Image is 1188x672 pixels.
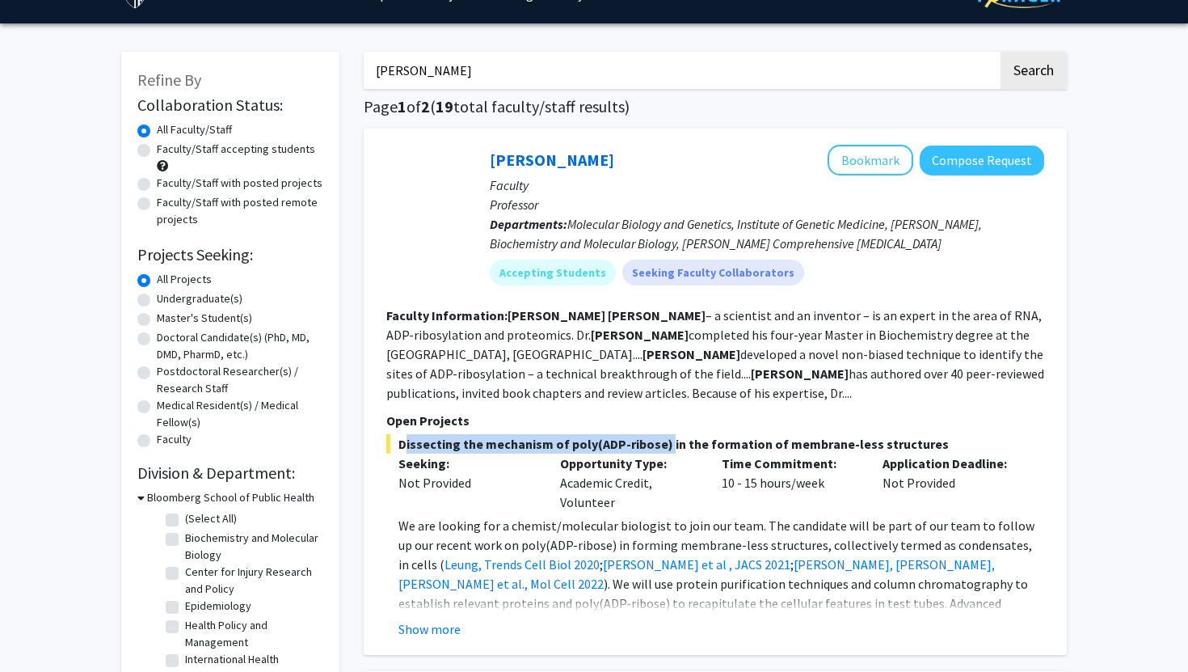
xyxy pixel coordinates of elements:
[386,411,1044,430] p: Open Projects
[548,454,710,512] div: Academic Credit, Volunteer
[398,619,461,639] button: Show more
[157,194,323,228] label: Faculty/Staff with posted remote projects
[157,290,242,307] label: Undergraduate(s)
[137,95,323,115] h2: Collaboration Status:
[828,145,913,175] button: Add Anthony K. L. Leung to Bookmarks
[137,463,323,483] h2: Division & Department:
[490,216,982,251] span: Molecular Biology and Genetics, Institute of Genetic Medicine, [PERSON_NAME], Biochemistry and Mo...
[185,510,237,527] label: (Select All)
[12,599,69,660] iframe: Chat
[157,121,232,138] label: All Faculty/Staff
[622,260,804,285] mat-chip: Seeking Faculty Collaborators
[560,454,697,473] p: Opportunity Type:
[386,307,1044,401] fg-read-more: – a scientist and an inventor – is an expert in the area of RNA, ADP-ribosylation and proteomics....
[185,530,319,564] label: Biochemistry and Molecular Biology
[490,195,1044,214] p: Professor
[508,307,605,323] b: [PERSON_NAME]
[185,651,279,668] label: International Health
[710,454,871,512] div: 10 - 15 hours/week
[157,310,252,327] label: Master's Student(s)
[398,96,407,116] span: 1
[157,431,192,448] label: Faculty
[490,216,567,232] b: Departments:
[722,454,859,473] p: Time Commitment:
[185,617,319,651] label: Health Policy and Management
[157,363,323,397] label: Postdoctoral Researcher(s) / Research Staff
[490,150,614,170] a: [PERSON_NAME]
[157,397,323,431] label: Medical Resident(s) / Medical Fellow(s)
[490,260,616,285] mat-chip: Accepting Students
[642,346,740,362] b: [PERSON_NAME]
[157,329,323,363] label: Doctoral Candidate(s) (PhD, MD, DMD, PharmD, etc.)
[490,175,1044,195] p: Faculty
[185,598,251,615] label: Epidemiology
[444,556,600,573] a: Leung, Trends Cell Biol 2020
[398,516,1044,652] p: We are looking for a chemist/molecular biologist to join our team. The candidate will be part of ...
[398,454,536,473] p: Seeking:
[157,271,212,288] label: All Projects
[870,454,1032,512] div: Not Provided
[364,52,998,89] input: Search Keywords
[591,327,689,343] b: [PERSON_NAME]
[157,175,322,192] label: Faculty/Staff with posted projects
[436,96,453,116] span: 19
[157,141,315,158] label: Faculty/Staff accepting students
[386,307,508,323] b: Faculty Information:
[386,434,1044,454] span: Dissecting the mechanism of poly(ADP-ribose) in the formation of membrane-less structures
[608,307,706,323] b: [PERSON_NAME]
[751,366,849,382] b: [PERSON_NAME]
[147,489,314,506] h3: Bloomberg School of Public Health
[398,473,536,492] div: Not Provided
[185,564,319,598] label: Center for Injury Research and Policy
[603,556,790,573] a: [PERSON_NAME] et al , JACS 2021
[883,454,1020,473] p: Application Deadline:
[421,96,430,116] span: 2
[920,146,1044,175] button: Compose Request to Anthony K. L. Leung
[137,70,201,90] span: Refine By
[1001,52,1067,89] button: Search
[364,97,1067,116] h1: Page of ( total faculty/staff results)
[137,245,323,264] h2: Projects Seeking:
